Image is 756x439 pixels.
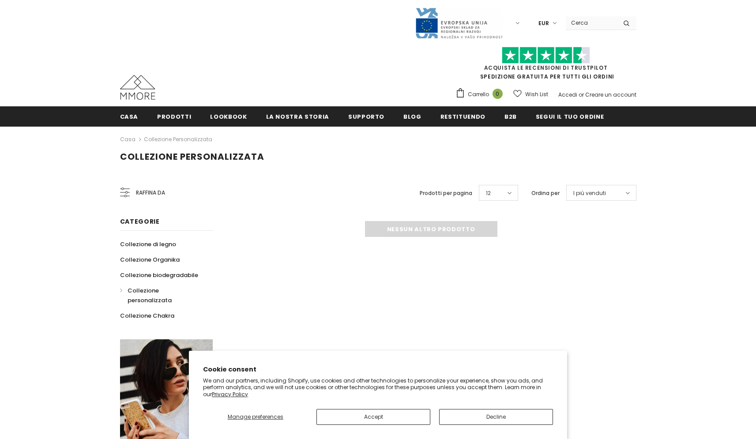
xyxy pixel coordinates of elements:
span: Collezione personalizzata [120,150,264,163]
span: EUR [538,19,549,28]
p: We and our partners, including Shopify, use cookies and other technologies to personalize your ex... [203,377,553,398]
a: Javni Razpis [415,19,503,26]
a: Collezione Organika [120,252,180,267]
img: Casi MMORE [120,75,155,100]
a: Accedi [558,91,577,98]
a: Collezione Chakra [120,308,174,323]
span: Blog [403,113,421,121]
span: Collezione Organika [120,255,180,264]
span: Carrello [468,90,489,99]
span: SPEDIZIONE GRATUITA PER TUTTI GLI ORDINI [455,51,636,80]
a: Wish List [513,86,548,102]
span: Collezione di legno [120,240,176,248]
span: Collezione biodegradabile [120,271,198,279]
a: Casa [120,106,139,126]
span: Lookbook [210,113,247,121]
button: Accept [316,409,430,425]
span: Casa [120,113,139,121]
a: Acquista le recensioni di TrustPilot [484,64,608,71]
span: supporto [348,113,384,121]
a: Blog [403,106,421,126]
img: Javni Razpis [415,7,503,39]
span: B2B [504,113,517,121]
span: 0 [493,89,503,99]
a: Casa [120,134,135,145]
span: Segui il tuo ordine [536,113,604,121]
span: Raffina da [136,188,165,198]
span: Collezione Chakra [120,311,174,320]
a: Restituendo [440,106,485,126]
a: Collezione biodegradabile [120,267,198,283]
a: Creare un account [585,91,636,98]
span: Categorie [120,217,160,226]
a: Collezione di legno [120,236,176,252]
h2: Cookie consent [203,365,553,374]
span: La nostra storia [266,113,329,121]
a: Prodotti [157,106,191,126]
a: supporto [348,106,384,126]
span: Manage preferences [228,413,283,420]
input: Search Site [566,16,617,29]
a: B2B [504,106,517,126]
span: or [579,91,584,98]
span: Collezione personalizzata [128,286,172,304]
span: Prodotti [157,113,191,121]
span: Wish List [525,90,548,99]
button: Manage preferences [203,409,308,425]
button: Decline [439,409,553,425]
img: Fidati di Pilot Stars [502,47,590,64]
a: Lookbook [210,106,247,126]
span: I più venduti [573,189,606,198]
label: Prodotti per pagina [420,189,472,198]
label: Ordina per [531,189,560,198]
a: Privacy Policy [212,390,248,398]
a: Collezione personalizzata [144,135,212,143]
a: Collezione personalizzata [120,283,203,308]
span: Restituendo [440,113,485,121]
a: Carrello 0 [455,88,507,101]
span: 12 [486,189,491,198]
a: La nostra storia [266,106,329,126]
a: Segui il tuo ordine [536,106,604,126]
